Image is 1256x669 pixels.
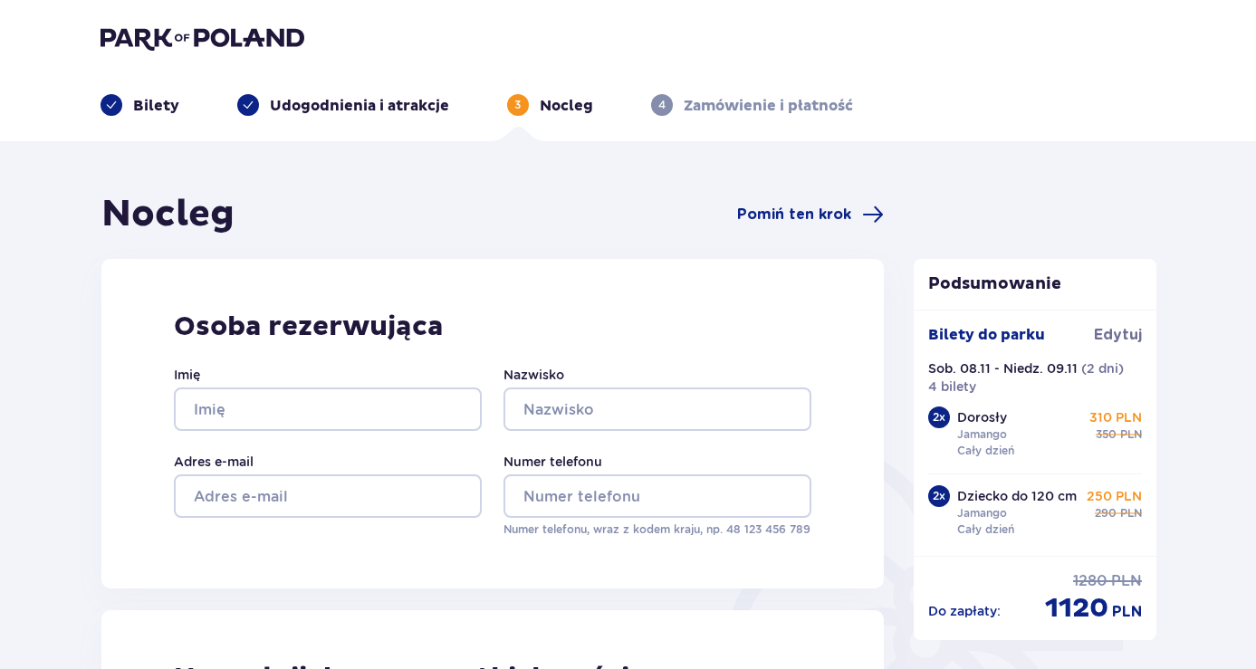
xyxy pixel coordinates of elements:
div: 2 x [928,485,950,507]
input: Adres e-mail [174,474,482,518]
div: 2 x [928,406,950,428]
span: PLN [1111,571,1142,591]
div: 4Zamówienie i płatność [651,94,853,116]
span: Pomiń ten krok [737,205,851,225]
label: Numer telefonu [503,453,602,471]
p: Do zapłaty : [928,602,1001,620]
input: Numer telefonu [503,474,811,518]
p: Bilety do parku [928,325,1045,345]
p: Udogodnienia i atrakcje [270,96,449,116]
p: 250 PLN [1087,487,1142,505]
label: Adres e-mail [174,453,254,471]
p: Osoba rezerwująca [174,310,812,344]
input: Nazwisko [503,387,811,431]
input: Imię [174,387,482,431]
label: Imię [174,366,200,384]
p: Bilety [133,96,179,116]
p: Cały dzień [957,443,1014,459]
p: 3 [514,97,521,113]
p: Jamango [957,426,1007,443]
label: Nazwisko [503,366,564,384]
span: 1120 [1045,591,1108,626]
span: PLN [1112,602,1142,622]
p: 310 PLN [1089,408,1142,426]
p: Dorosły [957,408,1007,426]
span: PLN [1120,505,1142,521]
div: 3Nocleg [507,94,593,116]
span: 1280 [1073,571,1107,591]
span: Edytuj [1094,325,1142,345]
p: 4 [658,97,666,113]
p: Jamango [957,505,1007,521]
p: Numer telefonu, wraz z kodem kraju, np. 48 ​123 ​456 ​789 [503,521,811,538]
span: 350 [1096,426,1117,443]
h1: Nocleg [101,192,235,237]
p: Podsumowanie [914,273,1156,295]
p: Dziecko do 120 cm [957,487,1077,505]
p: 4 bilety [928,378,976,396]
div: Udogodnienia i atrakcje [237,94,449,116]
p: Nocleg [540,96,593,116]
span: 290 [1095,505,1117,521]
span: PLN [1120,426,1142,443]
div: Bilety [101,94,179,116]
p: Cały dzień [957,521,1014,538]
p: Sob. 08.11 - Niedz. 09.11 [928,359,1078,378]
p: Zamówienie i płatność [684,96,853,116]
a: Pomiń ten krok [737,204,884,225]
img: Park of Poland logo [101,25,304,51]
p: ( 2 dni ) [1081,359,1124,378]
